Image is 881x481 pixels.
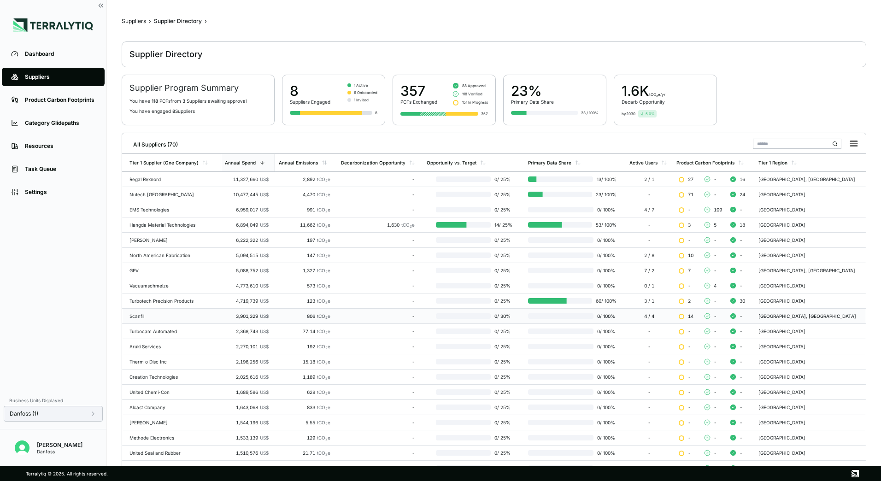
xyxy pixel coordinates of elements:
span: 0 / 100 % [593,420,617,425]
span: tCO e [317,176,330,182]
span: tCO e [317,268,330,273]
span: - [740,359,742,364]
div: [GEOGRAPHIC_DATA] [758,405,862,410]
span: - [688,389,691,395]
span: - [714,359,717,364]
span: 14 [688,313,693,319]
span: tCO e [317,374,330,380]
div: - [629,222,670,228]
div: [PERSON_NAME] [129,237,217,243]
img: Victoria Odoma [15,440,29,455]
div: - [341,298,415,304]
div: 2,025,616 [224,374,269,380]
div: 77.14 [279,328,330,334]
span: › [149,18,151,25]
span: - [688,405,691,410]
div: - [341,420,415,425]
div: - [629,344,670,349]
span: tCO e [317,192,330,197]
div: [GEOGRAPHIC_DATA] [758,359,862,364]
div: Business Units Displayed [4,395,103,406]
div: 1,544,196 [224,420,269,425]
sub: 2 [325,255,328,259]
span: 0 / 100 % [593,374,617,380]
div: [GEOGRAPHIC_DATA] [758,389,862,395]
span: 6 Onboarded [354,90,377,95]
div: 2,270,101 [224,344,269,349]
span: 0 / 100 % [593,207,617,212]
span: - [740,344,742,349]
div: - [341,344,415,349]
div: - [341,192,415,197]
span: tCO e [317,420,330,425]
div: 2 / 8 [629,252,670,258]
div: 2,368,743 [224,328,269,334]
span: tCO e [401,222,415,228]
span: 0 / 25 % [491,389,515,395]
div: [PERSON_NAME] [129,420,217,425]
div: - [341,268,415,273]
div: 6,222,322 [224,237,269,243]
sub: 2 [325,346,328,350]
span: 0 / 100 % [593,252,617,258]
span: 0 / 25 % [491,207,515,212]
div: 1,689,586 [224,389,269,395]
span: tCO e [317,207,330,212]
span: 0 / 25 % [491,268,515,273]
div: 123 [279,298,330,304]
div: [GEOGRAPHIC_DATA] [758,420,862,425]
span: US$ [260,192,269,197]
sub: 2 [325,224,328,229]
span: 24 [740,192,745,197]
div: Suppliers [122,18,146,25]
div: 11,662 [279,222,330,228]
div: Annual Spend [225,160,256,165]
div: Turbocam Automated [129,328,217,334]
div: 6,959,017 [224,207,269,212]
div: 1,189 [279,374,330,380]
span: US$ [260,207,269,212]
div: Supplier Directory [129,49,202,60]
div: 2,196,256 [224,359,269,364]
span: 1 Active [354,82,368,88]
div: 7 / 2 [629,268,670,273]
div: 357 [481,111,488,117]
div: - [629,192,670,197]
span: - [740,237,742,243]
span: US$ [260,389,269,395]
span: 71 [688,192,693,197]
span: 0 / 100 % [593,344,617,349]
sub: 2 [325,240,328,244]
span: 88 Approved [462,83,486,88]
div: Nutech [GEOGRAPHIC_DATA] [129,192,217,197]
div: - [341,237,415,243]
span: 2 [688,298,691,304]
div: [GEOGRAPHIC_DATA] [758,344,862,349]
div: 2 / 1 [629,176,670,182]
span: - [714,344,717,349]
div: 6,894,049 [224,222,269,228]
sub: 2 [325,316,328,320]
sub: 2 [410,224,412,229]
div: 628 [279,389,330,395]
span: - [688,374,691,380]
div: - [341,207,415,212]
span: 13 / 100 % [593,176,617,182]
span: - [740,405,742,410]
span: 0 / 25 % [491,374,515,380]
span: - [714,313,717,319]
span: 0 / 25 % [491,435,515,440]
span: US$ [260,268,269,273]
div: 23 / 100% [581,110,599,116]
div: [GEOGRAPHIC_DATA] [758,192,862,197]
span: - [714,192,717,197]
div: Regal Rexnord [129,176,217,182]
span: US$ [260,420,269,425]
div: Scanfil [129,313,217,319]
span: - [740,283,742,288]
div: 4,719,739 [224,298,269,304]
div: EMS Technologies [129,207,217,212]
span: - [714,405,717,410]
div: - [629,237,670,243]
span: 30 [740,298,745,304]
